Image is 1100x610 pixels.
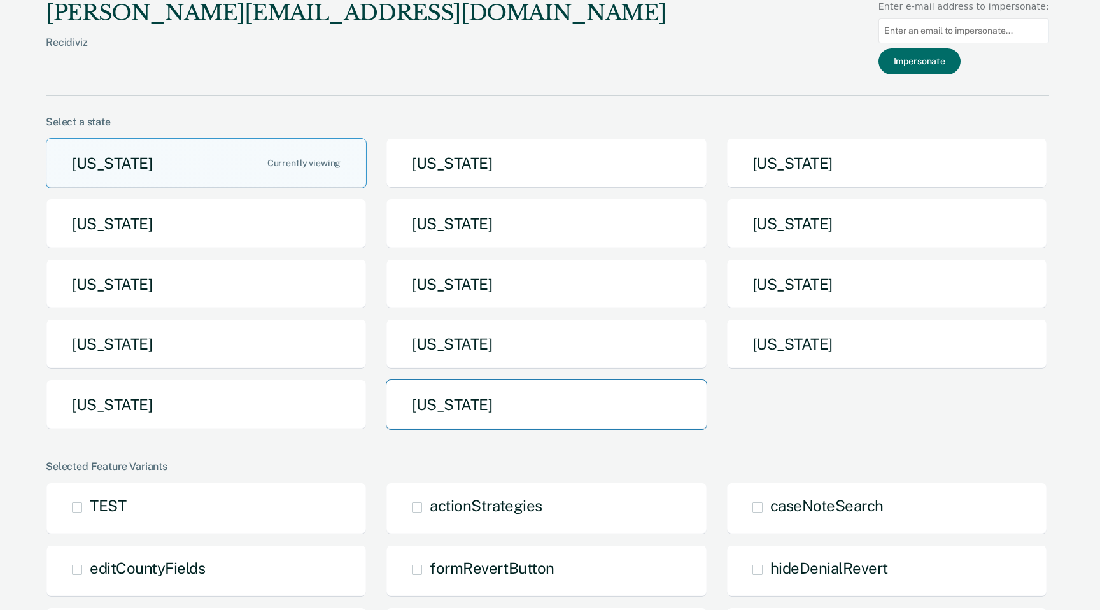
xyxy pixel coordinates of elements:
button: [US_STATE] [386,199,707,249]
button: [US_STATE] [386,138,707,188]
button: [US_STATE] [46,199,367,249]
button: [US_STATE] [726,199,1047,249]
div: Recidiviz [46,36,666,69]
span: hideDenialRevert [770,559,888,577]
button: [US_STATE] [46,379,367,430]
span: caseNoteSearch [770,497,884,514]
button: [US_STATE] [386,379,707,430]
button: Impersonate [878,48,961,74]
button: [US_STATE] [46,259,367,309]
span: actionStrategies [430,497,542,514]
button: [US_STATE] [386,319,707,369]
button: [US_STATE] [46,319,367,369]
div: Select a state [46,116,1049,128]
button: [US_STATE] [726,138,1047,188]
button: [US_STATE] [726,319,1047,369]
span: TEST [90,497,126,514]
button: [US_STATE] [386,259,707,309]
input: Enter an email to impersonate... [878,18,1049,43]
span: editCountyFields [90,559,205,577]
button: [US_STATE] [726,259,1047,309]
button: [US_STATE] [46,138,367,188]
div: Selected Feature Variants [46,460,1049,472]
span: formRevertButton [430,559,554,577]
